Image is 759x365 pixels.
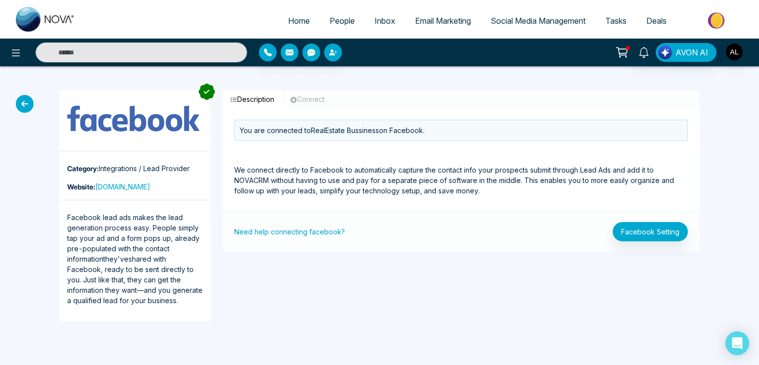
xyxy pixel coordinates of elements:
[278,11,320,30] a: Home
[320,11,365,30] a: People
[222,90,282,108] button: Description
[365,11,405,30] a: Inbox
[95,182,150,191] a: [DOMAIN_NAME]
[613,222,688,241] button: Facebook Setting
[67,182,95,191] strong: Website:
[481,11,595,30] a: Social Media Management
[675,46,708,58] span: AVON AI
[59,200,211,306] p: Facebook lead ads makes the lead generation process easy. People simply tap your ad and a form po...
[646,16,667,26] span: Deals
[282,90,333,108] button: Connect
[288,16,310,26] span: Home
[234,227,345,237] a: Need help connecting facebook?
[681,9,753,32] img: Market-place.gif
[375,16,395,26] span: Inbox
[59,163,211,174] p: Integrations / Lead Provider
[234,141,688,196] p: We connect directly to Facebook to automatically capture the contact info your prospects submit t...
[595,11,636,30] a: Tasks
[234,120,688,141] div: You are connected to RealEstate Bussiness on Facebook.
[491,16,586,26] span: Social Media Management
[59,102,208,151] img: Facebook
[605,16,627,26] span: Tasks
[67,164,99,173] strong: Category:
[725,331,749,355] div: Open Intercom Messenger
[415,16,471,26] span: Email Marketing
[726,44,743,60] img: User Avatar
[16,7,75,32] img: Nova CRM Logo
[656,43,717,62] button: AVON AI
[330,16,355,26] span: People
[658,46,672,59] img: Lead Flow
[636,11,676,30] a: Deals
[405,11,481,30] a: Email Marketing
